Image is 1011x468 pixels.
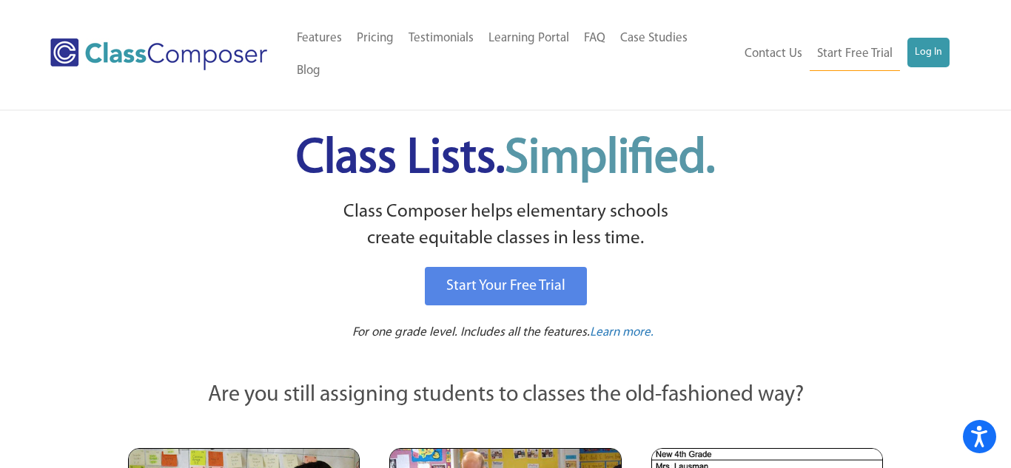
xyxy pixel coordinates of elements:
span: For one grade level. Includes all the features. [352,326,590,339]
span: Start Your Free Trial [446,279,565,294]
a: Learning Portal [481,22,577,55]
a: Features [289,22,349,55]
p: Are you still assigning students to classes the old-fashioned way? [128,379,883,412]
a: Start Free Trial [810,38,900,71]
nav: Header Menu [289,22,733,87]
a: Blog [289,55,328,87]
a: Learn more. [590,324,654,342]
a: Testimonials [401,22,481,55]
span: Learn more. [590,326,654,339]
nav: Header Menu [733,38,949,71]
p: Class Composer helps elementary schools create equitable classes in less time. [126,199,885,253]
a: FAQ [577,22,613,55]
span: Simplified. [505,135,715,183]
a: Case Studies [613,22,695,55]
a: Start Your Free Trial [425,267,587,305]
a: Pricing [349,22,401,55]
a: Log In [907,38,950,67]
span: Class Lists. [296,135,715,183]
img: Class Composer [50,38,266,70]
a: Contact Us [737,38,810,70]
